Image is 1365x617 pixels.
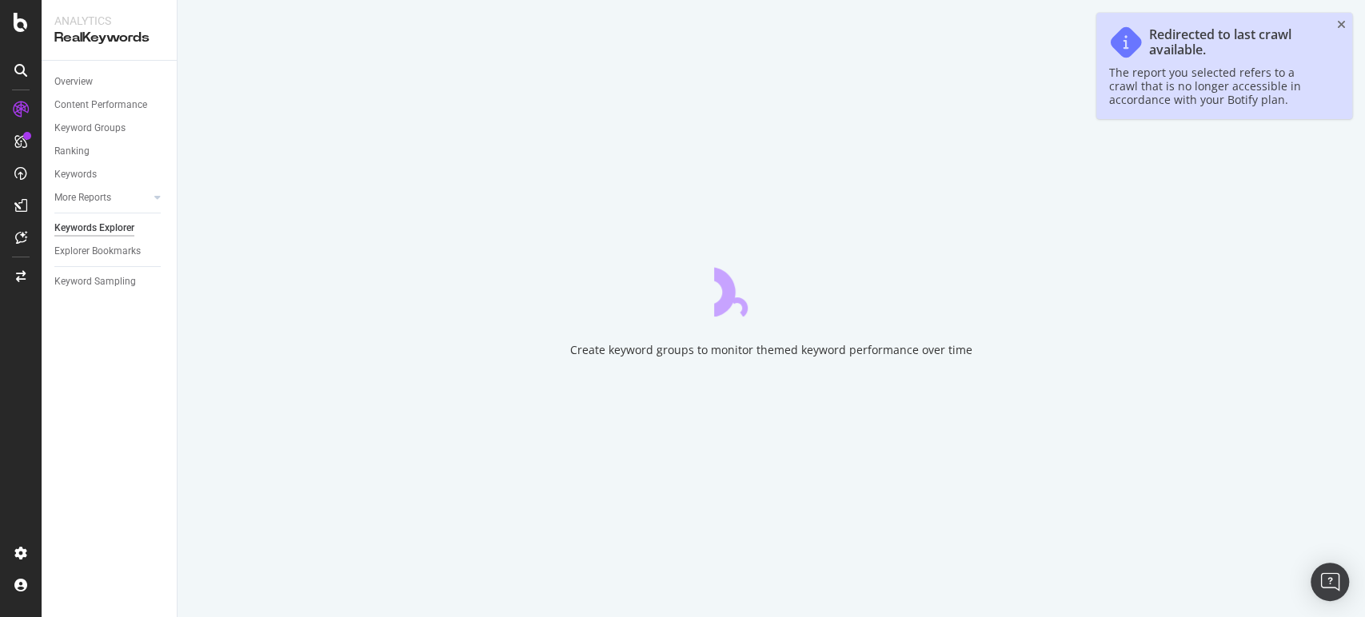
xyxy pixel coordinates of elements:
[1337,19,1346,30] div: close toast
[54,120,166,137] a: Keyword Groups
[54,189,150,206] a: More Reports
[54,74,166,90] a: Overview
[570,342,972,358] div: Create keyword groups to monitor themed keyword performance over time
[54,273,136,290] div: Keyword Sampling
[1149,27,1323,58] div: Redirected to last crawl available.
[54,220,166,237] a: Keywords Explorer
[54,166,97,183] div: Keywords
[54,243,141,260] div: Explorer Bookmarks
[54,13,164,29] div: Analytics
[54,97,166,113] a: Content Performance
[54,220,134,237] div: Keywords Explorer
[54,166,166,183] a: Keywords
[54,243,166,260] a: Explorer Bookmarks
[54,29,164,47] div: RealKeywords
[1109,66,1323,106] div: The report you selected refers to a crawl that is no longer accessible in accordance with your Bo...
[54,273,166,290] a: Keyword Sampling
[54,74,93,90] div: Overview
[54,143,166,160] a: Ranking
[1311,563,1349,601] div: Open Intercom Messenger
[714,259,829,316] div: animation
[54,189,111,206] div: More Reports
[54,120,126,137] div: Keyword Groups
[54,97,147,113] div: Content Performance
[54,143,90,160] div: Ranking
